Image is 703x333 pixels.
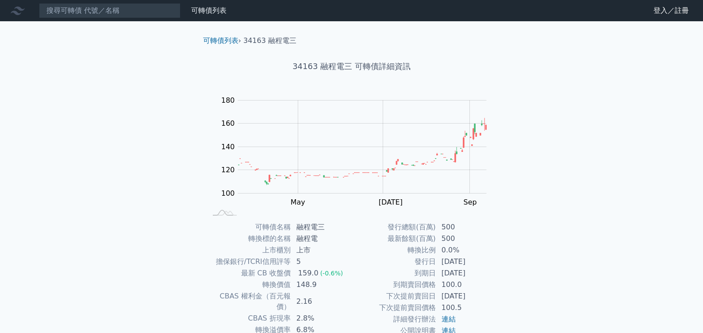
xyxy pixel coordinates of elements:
g: Chart [216,96,499,206]
td: 500 [436,233,497,244]
tspan: 120 [221,166,235,174]
td: 0.0% [436,244,497,256]
td: 轉換比例 [352,244,436,256]
li: 34163 融程電三 [243,35,296,46]
td: CBAS 折現率 [207,313,291,324]
td: 到期賣回價格 [352,279,436,290]
td: [DATE] [436,267,497,279]
a: 連結 [442,315,456,323]
h1: 34163 融程電三 可轉債詳細資訊 [196,60,507,73]
tspan: 140 [221,143,235,151]
a: 可轉債列表 [203,36,238,45]
tspan: 160 [221,119,235,128]
tspan: [DATE] [379,198,403,206]
li: › [203,35,241,46]
td: 上市 [291,244,352,256]
span: (-0.6%) [320,270,343,277]
tspan: 180 [221,96,235,105]
td: 轉換標的名稱 [207,233,291,244]
td: 擔保銀行/TCRI信用評等 [207,256,291,267]
td: [DATE] [436,256,497,267]
tspan: 100 [221,189,235,197]
td: 詳細發行辦法 [352,314,436,325]
td: 500 [436,221,497,233]
input: 搜尋可轉債 代號／名稱 [39,3,181,18]
td: 100.0 [436,279,497,290]
td: 下次提前賣回價格 [352,302,436,314]
td: 2.16 [291,290,352,313]
a: 登入／註冊 [646,4,696,18]
td: 100.5 [436,302,497,314]
td: 最新餘額(百萬) [352,233,436,244]
td: 5 [291,256,352,267]
td: 下次提前賣回日 [352,290,436,302]
td: 融程電三 [291,221,352,233]
tspan: Sep [463,198,476,206]
td: [DATE] [436,290,497,302]
td: 上市櫃別 [207,244,291,256]
tspan: May [291,198,305,206]
td: 148.9 [291,279,352,290]
td: 2.8% [291,313,352,324]
a: 可轉債列表 [191,6,227,15]
div: 159.0 [296,268,320,279]
td: 轉換價值 [207,279,291,290]
td: 發行日 [352,256,436,267]
td: 發行總額(百萬) [352,221,436,233]
td: 到期日 [352,267,436,279]
td: 最新 CB 收盤價 [207,267,291,279]
td: CBAS 權利金（百元報價） [207,290,291,313]
td: 可轉債名稱 [207,221,291,233]
td: 融程電 [291,233,352,244]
